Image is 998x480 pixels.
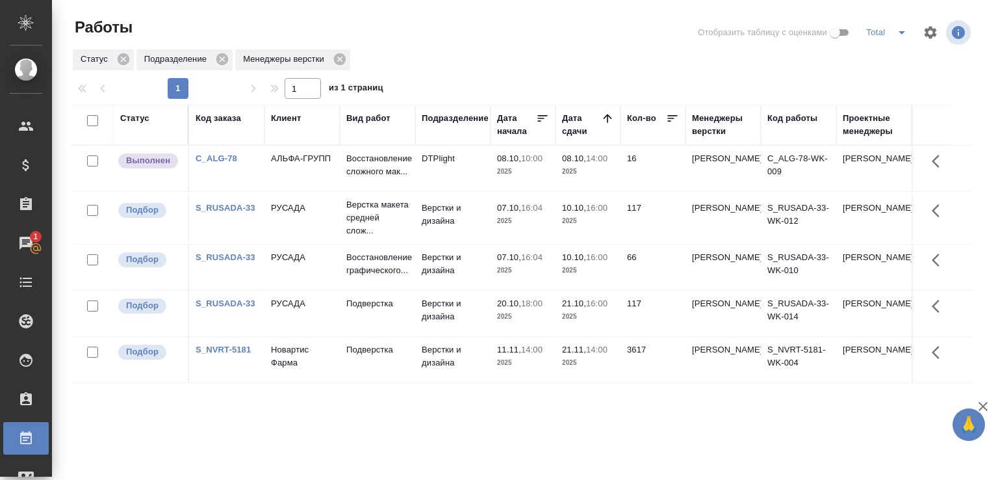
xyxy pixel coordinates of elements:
[346,297,409,310] p: Подверстка
[235,49,350,70] div: Менеджеры верстки
[521,252,543,262] p: 16:04
[117,152,181,170] div: Исполнитель завершил работу
[562,264,614,277] p: 2025
[422,112,489,125] div: Подразделение
[761,291,836,336] td: S_RUSADA-33-WK-014
[271,297,333,310] p: РУСАДА
[497,165,549,178] p: 2025
[698,26,827,39] span: Отобразить таблицу с оценками
[621,337,685,382] td: 3617
[562,356,614,369] p: 2025
[621,195,685,241] td: 117
[497,345,521,354] p: 11.11,
[329,80,383,99] span: из 1 страниц
[761,245,836,290] td: S_RUSADA-33-WK-010
[692,251,754,264] p: [PERSON_NAME]
[562,165,614,178] p: 2025
[915,17,946,48] span: Настроить таблицу
[196,112,241,125] div: Код заказа
[924,337,955,368] button: Здесь прячутся важные кнопки
[497,299,521,308] p: 20.10,
[924,195,955,226] button: Здесь прячутся важные кнопки
[621,245,685,290] td: 66
[586,252,608,262] p: 16:00
[81,53,112,66] p: Статус
[958,411,980,438] span: 🙏
[586,203,608,213] p: 16:00
[924,146,955,177] button: Здесь прячутся важные кнопки
[497,356,549,369] p: 2025
[562,153,586,163] p: 08.10,
[863,22,915,43] div: split button
[126,299,159,312] p: Подбор
[126,345,159,358] p: Подбор
[120,112,149,125] div: Статус
[196,252,255,262] a: S_RUSADA-33
[562,345,586,354] p: 21.11,
[692,152,754,165] p: [PERSON_NAME]
[415,245,491,290] td: Верстки и дизайна
[25,230,45,243] span: 1
[271,152,333,165] p: АЛЬФА-ГРУПП
[271,202,333,215] p: РУСАДА
[196,203,255,213] a: S_RUSADA-33
[836,245,912,290] td: [PERSON_NAME]
[497,215,549,228] p: 2025
[196,153,237,163] a: C_ALG-78
[767,112,817,125] div: Код работы
[346,198,409,237] p: Верстка макета средней слож...
[562,215,614,228] p: 2025
[497,153,521,163] p: 08.10,
[953,408,985,441] button: 🙏
[497,264,549,277] p: 2025
[136,49,233,70] div: Подразделение
[562,252,586,262] p: 10.10,
[843,112,905,138] div: Проектные менеджеры
[586,153,608,163] p: 14:00
[117,343,181,361] div: Можно подбирать исполнителей
[497,203,521,213] p: 07.10,
[761,337,836,382] td: S_NVRT-5181-WK-004
[117,251,181,269] div: Можно подбирать исполнителей
[836,146,912,191] td: [PERSON_NAME]
[562,203,586,213] p: 10.10,
[117,297,181,315] div: Можно подбирать исполнителей
[497,112,536,138] div: Дата начала
[415,337,491,382] td: Верстки и дизайна
[3,227,49,260] a: 1
[946,20,973,45] span: Посмотреть информацию
[271,343,333,369] p: Новартис Фарма
[562,299,586,308] p: 21.10,
[415,291,491,336] td: Верстки и дизайна
[761,195,836,241] td: S_RUSADA-33-WK-012
[521,345,543,354] p: 14:00
[692,297,754,310] p: [PERSON_NAME]
[836,337,912,382] td: [PERSON_NAME]
[836,195,912,241] td: [PERSON_NAME]
[346,112,390,125] div: Вид работ
[924,291,955,322] button: Здесь прячутся важные кнопки
[271,251,333,264] p: РУСАДА
[627,112,656,125] div: Кол-во
[196,345,251,354] a: S_NVRT-5181
[497,310,549,323] p: 2025
[71,17,133,38] span: Работы
[586,299,608,308] p: 16:00
[621,291,685,336] td: 117
[243,53,329,66] p: Менеджеры верстки
[761,146,836,191] td: C_ALG-78-WK-009
[692,343,754,356] p: [PERSON_NAME]
[562,112,601,138] div: Дата сдачи
[521,153,543,163] p: 10:00
[126,154,170,167] p: Выполнен
[271,112,301,125] div: Клиент
[497,252,521,262] p: 07.10,
[126,253,159,266] p: Подбор
[415,195,491,241] td: Верстки и дизайна
[346,152,409,178] p: Восстановление сложного мак...
[73,49,134,70] div: Статус
[836,291,912,336] td: [PERSON_NAME]
[415,146,491,191] td: DTPlight
[126,204,159,217] p: Подбор
[692,202,754,215] p: [PERSON_NAME]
